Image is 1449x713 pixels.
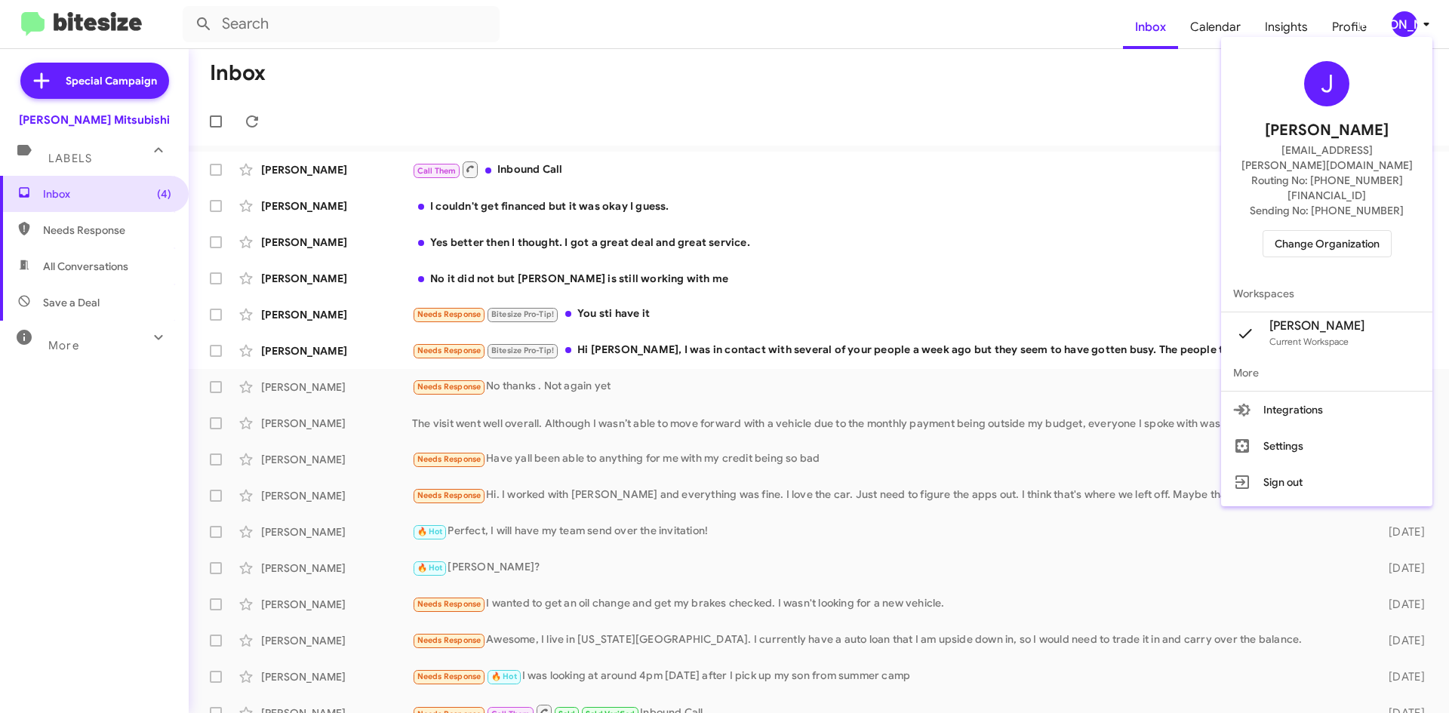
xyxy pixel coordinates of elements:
span: Workspaces [1221,275,1432,312]
span: [PERSON_NAME] [1265,118,1389,143]
button: Settings [1221,428,1432,464]
div: J [1304,61,1349,106]
button: Integrations [1221,392,1432,428]
span: [EMAIL_ADDRESS][PERSON_NAME][DOMAIN_NAME] [1239,143,1414,173]
span: Routing No: [PHONE_NUMBER][FINANCIAL_ID] [1239,173,1414,203]
span: Sending No: [PHONE_NUMBER] [1250,203,1404,218]
button: Change Organization [1263,230,1392,257]
span: More [1221,355,1432,391]
span: Current Workspace [1269,336,1349,347]
span: Change Organization [1275,231,1380,257]
span: [PERSON_NAME] [1269,318,1364,333]
button: Sign out [1221,464,1432,500]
